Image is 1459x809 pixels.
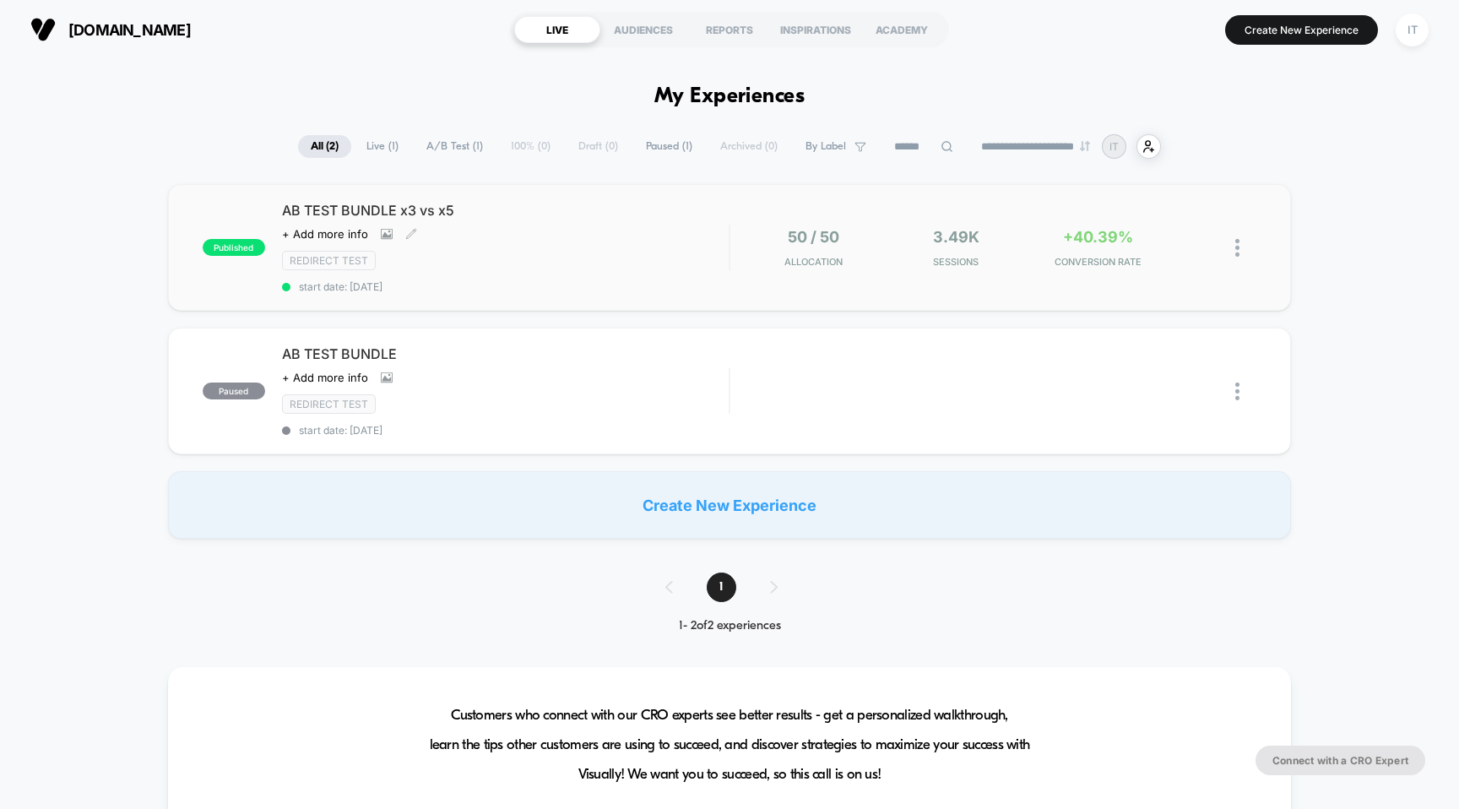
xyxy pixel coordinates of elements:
[1235,239,1239,257] img: close
[282,394,376,414] span: Redirect Test
[654,84,805,109] h1: My Experiences
[784,256,843,268] span: Allocation
[354,135,411,158] span: Live ( 1 )
[707,573,736,602] span: 1
[8,383,35,410] button: Play, NEW DEMO 2025-VEED.mp4
[600,16,686,43] div: AUDIENCES
[13,361,735,377] input: Seek
[282,280,729,293] span: start date: [DATE]
[889,256,1022,268] span: Sessions
[514,16,600,43] div: LIVE
[168,471,1292,539] div: Create New Experience
[282,424,729,437] span: start date: [DATE]
[282,345,729,362] span: AB TEST BUNDLE
[686,16,773,43] div: REPORTS
[1235,383,1239,400] img: close
[203,239,265,256] span: published
[282,371,368,384] span: + Add more info
[773,16,859,43] div: INSPIRATIONS
[648,619,811,633] div: 1 - 2 of 2 experiences
[352,189,393,230] button: Play, NEW DEMO 2025-VEED.mp4
[503,388,542,406] div: Current time
[788,228,839,246] span: 50 / 50
[203,383,265,399] span: paused
[1391,13,1434,47] button: IT
[1396,14,1429,46] div: IT
[1080,141,1090,151] img: end
[933,228,979,246] span: 3.49k
[1256,746,1425,775] button: Connect with a CRO Expert
[1109,140,1119,153] p: IT
[430,701,1030,790] span: Customers who connect with our CRO experts see better results - get a personalized walkthrough, l...
[805,140,846,153] span: By Label
[414,135,496,158] span: A/B Test ( 1 )
[25,16,196,43] button: [DOMAIN_NAME]
[1063,228,1133,246] span: +40.39%
[622,389,673,405] input: Volume
[545,388,589,406] div: Duration
[1031,256,1164,268] span: CONVERSION RATE
[633,135,705,158] span: Paused ( 1 )
[298,135,351,158] span: All ( 2 )
[282,202,729,219] span: AB TEST BUNDLE x3 vs x5
[1225,15,1378,45] button: Create New Experience
[282,251,376,270] span: Redirect Test
[859,16,945,43] div: ACADEMY
[68,21,191,39] span: [DOMAIN_NAME]
[30,17,56,42] img: Visually logo
[282,227,368,241] span: + Add more info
